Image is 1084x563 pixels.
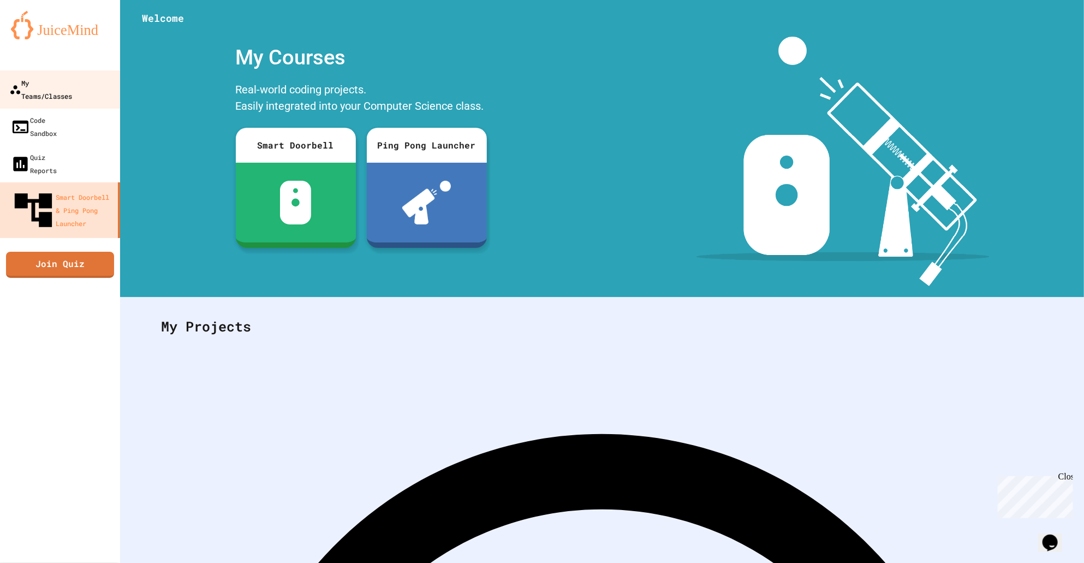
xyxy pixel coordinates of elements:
img: logo-orange.svg [11,11,109,39]
a: Join Quiz [6,252,114,278]
div: Code Sandbox [11,114,57,140]
div: Quiz Reports [11,151,57,177]
div: Chat with us now!Close [4,4,75,69]
div: Smart Doorbell [236,128,356,163]
div: Real-world coding projects. Easily integrated into your Computer Science class. [230,79,492,120]
iframe: chat widget [993,472,1073,518]
img: banner-image-my-projects.png [696,37,989,286]
div: Smart Doorbell & Ping Pong Launcher [11,188,114,233]
img: sdb-white.svg [280,181,311,224]
div: My Projects [150,305,1054,348]
div: My Teams/Classes [9,76,72,103]
iframe: chat widget [1038,519,1073,552]
div: Ping Pong Launcher [367,128,487,163]
img: ppl-with-ball.png [402,181,451,224]
div: My Courses [230,37,492,79]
